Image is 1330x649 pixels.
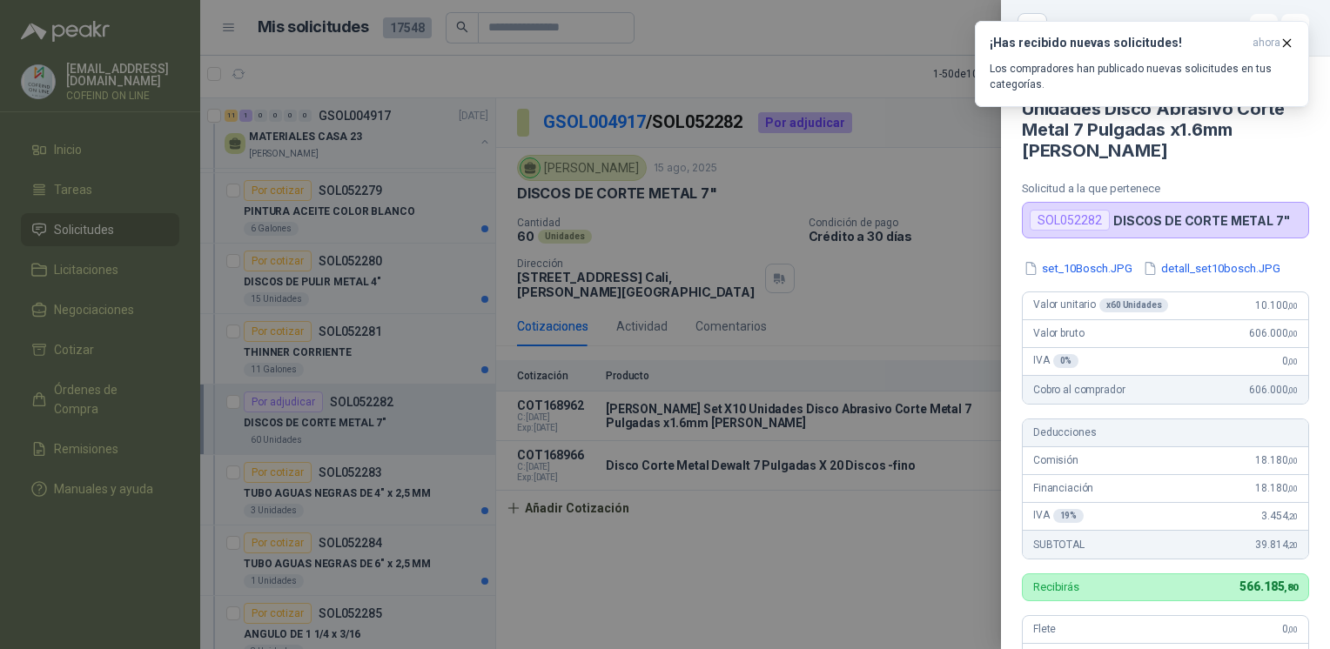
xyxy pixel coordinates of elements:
span: SUBTOTAL [1033,539,1085,551]
button: Close [1022,17,1043,38]
span: 18.180 [1255,482,1298,494]
p: Solicitud a la que pertenece [1022,182,1309,195]
span: ,00 [1287,301,1298,311]
button: ¡Has recibido nuevas solicitudes!ahora Los compradores han publicado nuevas solicitudes en tus ca... [975,21,1309,107]
span: Valor bruto [1033,327,1084,339]
span: ,00 [1287,484,1298,493]
span: Deducciones [1033,426,1096,438]
span: ,00 [1287,329,1298,338]
div: 19 % [1053,509,1085,523]
span: Financiación [1033,482,1093,494]
span: ahora [1253,36,1280,50]
span: ,00 [1287,385,1298,395]
span: ,00 [1287,625,1298,634]
span: ,20 [1287,540,1298,550]
div: SOL052282 [1030,210,1110,231]
span: IVA [1033,509,1084,523]
p: DISCOS DE CORTE METAL 7" [1113,213,1290,228]
span: 18.180 [1255,454,1298,466]
span: 10.100 [1255,299,1298,311]
span: ,20 [1287,512,1298,521]
span: 39.814 [1255,539,1298,551]
span: Cobro al comprador [1033,384,1125,396]
span: 566.185 [1239,579,1298,593]
span: 606.000 [1249,327,1298,339]
div: 0 % [1053,354,1079,368]
span: IVA [1033,354,1078,368]
span: 606.000 [1249,384,1298,396]
span: ,80 [1284,582,1298,593]
span: Comisión [1033,454,1078,466]
span: 3.454 [1261,510,1298,522]
span: Valor unitario [1033,298,1168,312]
span: 0 [1282,623,1298,635]
div: x 60 Unidades [1099,298,1168,312]
div: COT168962 [1057,14,1309,42]
span: ,00 [1287,357,1298,366]
h3: ¡Has recibido nuevas solicitudes! [990,36,1246,50]
span: ,00 [1287,456,1298,465]
span: 0 [1282,355,1298,367]
p: Los compradores han publicado nuevas solicitudes en tus categorías. [990,61,1294,92]
span: Flete [1033,623,1056,635]
p: Recibirás [1033,581,1079,592]
button: detall_set10bosch.JPG [1141,259,1282,278]
button: set_10Bosch.JPG [1022,259,1134,278]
